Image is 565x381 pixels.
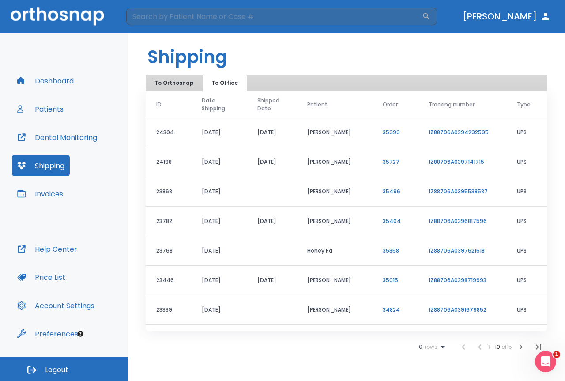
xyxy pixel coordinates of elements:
[307,101,328,109] span: Patient
[506,236,547,266] td: UPS
[429,158,484,166] a: 1Z88706A0397141715
[202,97,230,113] span: Date Shipping
[422,344,437,350] span: rows
[297,266,373,295] td: [PERSON_NAME]
[501,343,512,351] span: of 15
[191,118,247,147] td: [DATE]
[383,306,400,313] a: 34824
[383,158,399,166] a: 35727
[506,118,547,147] td: UPS
[45,365,68,375] span: Logout
[12,155,70,176] button: Shipping
[506,177,547,207] td: UPS
[553,351,560,358] span: 1
[297,236,373,266] td: Honey Pa
[383,188,400,195] a: 35496
[191,207,247,236] td: [DATE]
[191,266,247,295] td: [DATE]
[146,295,191,325] td: 23339
[191,295,247,325] td: [DATE]
[12,70,79,91] button: Dashboard
[297,118,373,147] td: [PERSON_NAME]
[12,267,71,288] button: Price List
[76,330,84,338] div: Tooltip anchor
[506,295,547,325] td: UPS
[247,266,297,295] td: [DATE]
[383,247,399,254] a: 35358
[146,266,191,295] td: 23446
[489,343,501,351] span: 1 - 10
[517,101,531,109] span: Type
[146,118,191,147] td: 24304
[11,7,104,25] img: Orthosnap
[506,325,547,355] td: UPS
[506,266,547,295] td: UPS
[12,183,68,204] button: Invoices
[383,276,398,284] a: 35015
[191,147,247,177] td: [DATE]
[429,247,485,254] a: 1Z88706A0397621518
[297,325,373,355] td: Honey Pa
[146,147,191,177] td: 24198
[383,217,401,225] a: 35404
[146,325,191,355] td: 23330
[12,238,83,260] button: Help Center
[203,75,247,91] button: To Office
[429,101,475,109] span: Tracking number
[191,177,247,207] td: [DATE]
[12,295,100,316] button: Account Settings
[459,8,554,24] button: [PERSON_NAME]
[429,306,486,313] a: 1Z88706A0391679852
[297,177,373,207] td: [PERSON_NAME]
[156,101,162,109] span: ID
[12,98,69,120] button: Patients
[429,217,487,225] a: 1Z88706A0396817596
[247,325,297,355] td: [DATE]
[429,128,489,136] a: 1Z88706A0394292595
[297,295,373,325] td: [PERSON_NAME]
[146,207,191,236] td: 23782
[383,128,400,136] a: 35999
[247,207,297,236] td: [DATE]
[297,207,373,236] td: [PERSON_NAME]
[126,8,422,25] input: Search by Patient Name or Case #
[429,276,486,284] a: 1Z88706A0398719993
[12,127,102,148] button: Dental Monitoring
[383,101,398,109] span: Order
[417,344,422,350] span: 10
[147,75,201,91] button: To Orthosnap
[247,147,297,177] td: [DATE]
[535,351,556,372] iframe: Intercom live chat
[147,44,227,70] h1: Shipping
[297,147,373,177] td: [PERSON_NAME]
[146,236,191,266] td: 23768
[429,188,488,195] a: 1Z88706A0395538587
[506,147,547,177] td: UPS
[12,323,83,344] button: Preferences
[147,75,249,91] div: tabs
[506,207,547,236] td: UPS
[257,97,286,113] span: Shipped Date
[191,236,247,266] td: [DATE]
[191,325,247,355] td: [DATE]
[146,177,191,207] td: 23868
[247,118,297,147] td: [DATE]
